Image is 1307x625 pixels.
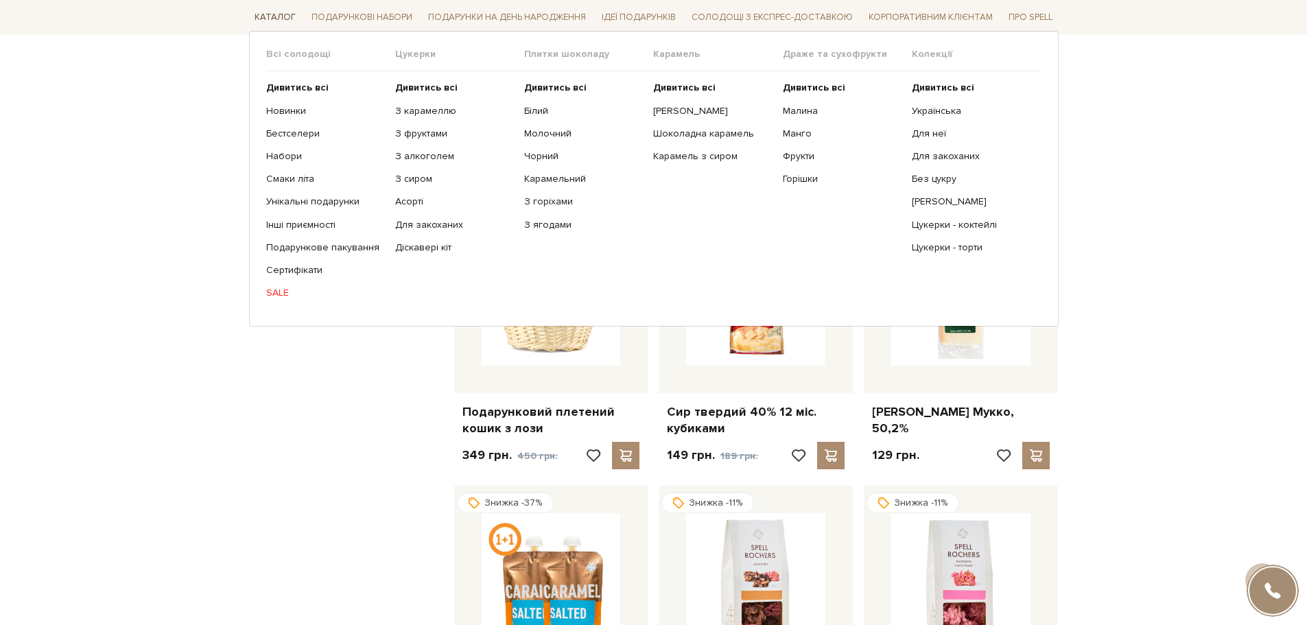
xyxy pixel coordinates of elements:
[395,196,514,208] a: Асорті
[266,218,385,231] a: Інші приємності
[524,128,643,140] a: Молочний
[872,447,919,463] p: 129 грн.
[863,5,998,29] a: Корпоративним клієнтам
[912,48,1041,60] span: Колекції
[867,493,959,513] div: Знижка -11%
[266,48,395,60] span: Всі солодощі
[912,241,1031,254] a: Цукерки - торти
[653,82,772,94] a: Дивитись всі
[395,218,514,231] a: Для закоханих
[524,82,587,93] b: Дивитись всі
[266,173,385,185] a: Смаки літа
[524,104,643,117] a: Білий
[395,150,514,163] a: З алкоголем
[266,150,385,163] a: Набори
[395,241,514,254] a: Діскавері кіт
[395,82,458,93] b: Дивитись всі
[912,104,1031,117] a: Українська
[912,82,974,93] b: Дивитись всі
[395,104,514,117] a: З карамеллю
[524,173,643,185] a: Карамельний
[653,150,772,163] a: Карамель з сиром
[912,128,1031,140] a: Для неї
[783,173,902,185] a: Горішки
[524,150,643,163] a: Чорний
[266,287,385,299] a: SALE
[266,104,385,117] a: Новинки
[686,5,858,29] a: Солодощі з експрес-доставкою
[524,48,653,60] span: Плитки шоколаду
[457,493,554,513] div: Знижка -37%
[266,128,385,140] a: Бестселери
[462,447,558,464] p: 349 грн.
[266,82,385,94] a: Дивитись всі
[783,82,845,93] b: Дивитись всі
[395,82,514,94] a: Дивитись всі
[872,404,1050,436] a: [PERSON_NAME] Мукко, 50,2%
[266,196,385,208] a: Унікальні подарунки
[667,447,758,464] p: 149 грн.
[720,450,758,462] span: 189 грн.
[266,241,385,254] a: Подарункове пакування
[912,196,1031,208] a: [PERSON_NAME]
[517,450,558,462] span: 450 грн.
[395,48,524,60] span: Цукерки
[524,196,643,208] a: З горіхами
[653,128,772,140] a: Шоколадна карамель
[661,493,754,513] div: Знижка -11%
[249,31,1059,327] div: Каталог
[783,82,902,94] a: Дивитись всі
[783,104,902,117] a: Малина
[524,218,643,231] a: З ягодами
[912,173,1031,185] a: Без цукру
[306,7,418,28] span: Подарункові набори
[912,150,1031,163] a: Для закоханих
[912,82,1031,94] a: Дивитись всі
[524,82,643,94] a: Дивитись всі
[783,48,912,60] span: Драже та сухофрукти
[783,150,902,163] a: Фрукти
[423,7,591,28] span: Подарунки на День народження
[783,128,902,140] a: Манго
[266,82,329,93] b: Дивитись всі
[266,264,385,276] a: Сертифікати
[1003,7,1058,28] span: Про Spell
[596,7,681,28] span: Ідеї подарунків
[462,404,640,436] a: Подарунковий плетений кошик з лози
[653,48,782,60] span: Карамель
[667,404,845,436] a: Сир твердий 40% 12 міс. кубиками
[653,104,772,117] a: [PERSON_NAME]
[395,128,514,140] a: З фруктами
[912,218,1031,231] a: Цукерки - коктейлі
[249,7,301,28] span: Каталог
[395,173,514,185] a: З сиром
[653,82,716,93] b: Дивитись всі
